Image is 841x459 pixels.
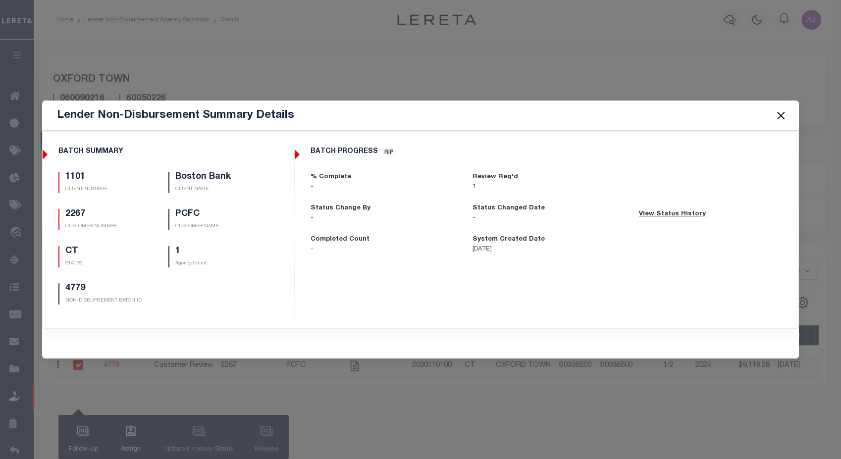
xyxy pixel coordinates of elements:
p: STATES [65,260,145,267]
button: Close [774,109,787,122]
h5: Boston Bank [175,172,255,183]
p: NON-DISBURSEMENT BATCH ID [65,297,255,305]
p: - [311,213,458,223]
label: % Complete [311,172,351,182]
h5: BATCH SUMMARY [58,148,278,156]
label: Status Changed Date [473,204,545,213]
h5: 1 [175,246,255,257]
label: Completed Count [311,235,369,245]
p: 1 [473,182,620,192]
h5: PCFC [175,209,255,220]
p: - [473,213,620,223]
h5: 2267 [65,209,145,220]
label: Review Req'd [473,172,518,182]
p: - [311,245,458,255]
button: View Status History [635,207,710,221]
h5: BATCH PROGRESS [311,148,782,156]
label: System Created Date [473,235,545,245]
p: CLIENT NUMBER [65,186,145,193]
p: CUSTOMER NUMBER [65,223,145,230]
p: - [311,182,458,192]
span: RIP [382,148,396,157]
h5: Lender Non-Disbursement Summary Details [57,108,294,122]
p: CLIENT NAME [175,186,255,193]
p: [DATE] [473,245,620,255]
p: CUSTOMER NAME [175,223,255,230]
h5: 1101 [65,172,145,183]
h5: CT [65,246,145,257]
label: Status Change By [311,204,370,213]
p: Agency Count [175,260,255,267]
a: RIP [380,149,396,155]
h5: 4779 [65,283,255,294]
